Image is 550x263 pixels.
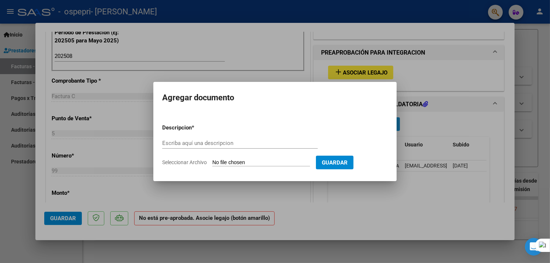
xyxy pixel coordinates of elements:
h2: Agregar documento [162,91,388,105]
button: Guardar [316,156,354,169]
span: Guardar [322,159,348,166]
span: Seleccionar Archivo [162,159,207,165]
p: Descripcion [162,124,230,132]
div: Open Intercom Messenger [525,238,543,256]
